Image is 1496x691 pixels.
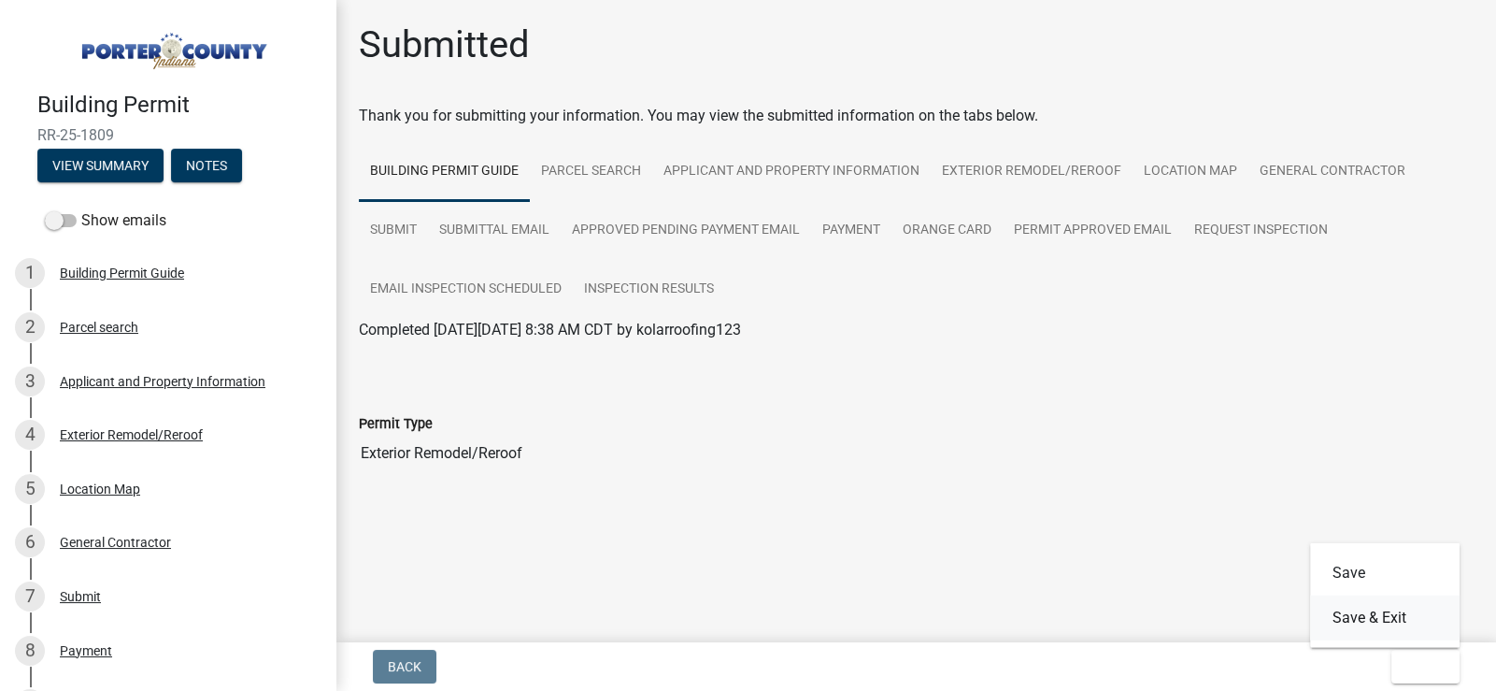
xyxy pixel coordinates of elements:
[652,142,931,202] a: Applicant and Property Information
[60,428,203,441] div: Exterior Remodel/Reroof
[891,201,1003,261] a: Orange Card
[1003,201,1183,261] a: Permit Approved Email
[15,527,45,557] div: 6
[428,201,561,261] a: Submittal Email
[60,644,112,657] div: Payment
[1406,659,1433,674] span: Exit
[37,92,321,119] h4: Building Permit
[1248,142,1417,202] a: General Contractor
[60,321,138,334] div: Parcel search
[37,126,299,144] span: RR-25-1809
[1310,543,1460,648] div: Exit
[1183,201,1339,261] a: Request Inspection
[1310,596,1460,641] button: Save & Exit
[37,159,164,174] wm-modal-confirm: Summary
[359,201,428,261] a: Submit
[60,482,140,496] div: Location Map
[15,312,45,342] div: 2
[37,20,306,72] img: Porter County, Indiana
[359,260,573,320] a: Email Inspection Scheduled
[1133,142,1248,202] a: Location Map
[1391,650,1460,684] button: Exit
[530,142,652,202] a: Parcel search
[60,375,265,388] div: Applicant and Property Information
[359,22,530,67] h1: Submitted
[171,159,242,174] wm-modal-confirm: Notes
[573,260,725,320] a: Inspection Results
[37,149,164,182] button: View Summary
[1310,551,1460,596] button: Save
[359,321,741,338] span: Completed [DATE][DATE] 8:38 AM CDT by kolarroofing123
[811,201,891,261] a: Payment
[15,367,45,396] div: 3
[561,201,811,261] a: Approved Pending Payment Email
[359,418,433,431] label: Permit Type
[45,209,166,232] label: Show emails
[359,105,1474,127] div: Thank you for submitting your information. You may view the submitted information on the tabs below.
[60,536,171,549] div: General Contractor
[388,659,421,674] span: Back
[931,142,1133,202] a: Exterior Remodel/Reroof
[60,590,101,603] div: Submit
[373,650,436,684] button: Back
[15,582,45,612] div: 7
[171,149,242,182] button: Notes
[15,474,45,504] div: 5
[15,636,45,666] div: 8
[359,142,530,202] a: Building Permit Guide
[15,420,45,450] div: 4
[60,266,184,280] div: Building Permit Guide
[15,258,45,288] div: 1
